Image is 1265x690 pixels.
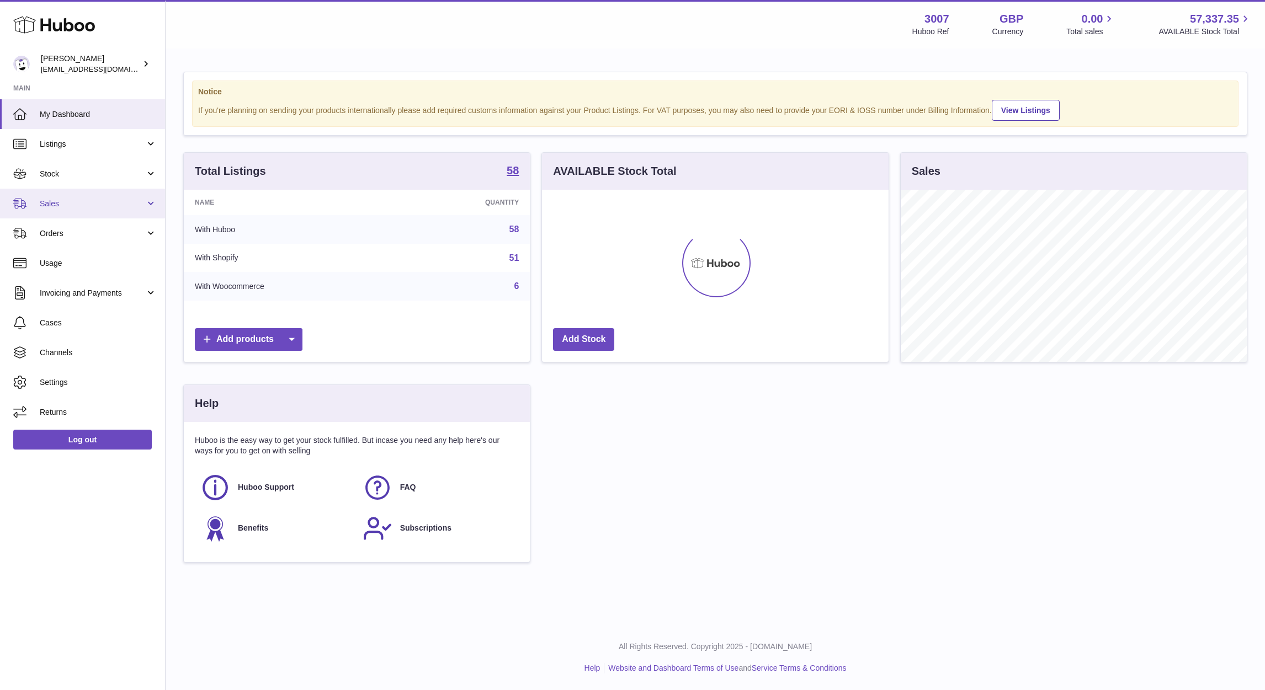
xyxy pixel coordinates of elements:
strong: 58 [507,165,519,176]
span: Usage [40,258,157,269]
span: My Dashboard [40,109,157,120]
th: Quantity [398,190,530,215]
p: Huboo is the easy way to get your stock fulfilled. But incase you need any help here's our ways f... [195,435,519,456]
a: 51 [509,253,519,263]
td: With Shopify [184,244,398,272]
a: FAQ [363,473,514,502]
span: Stock [40,169,145,179]
h3: Total Listings [195,164,266,179]
h3: Sales [912,164,940,179]
td: With Huboo [184,215,398,244]
a: Service Terms & Conditions [752,664,847,672]
span: Total sales [1066,26,1115,37]
span: Orders [40,228,145,239]
span: [EMAIL_ADDRESS][DOMAIN_NAME] [41,65,162,73]
a: 57,337.35 AVAILABLE Stock Total [1158,12,1252,37]
span: Invoicing and Payments [40,288,145,298]
li: and [604,663,846,673]
span: 57,337.35 [1190,12,1239,26]
a: 58 [509,224,519,234]
span: FAQ [400,482,416,493]
div: Huboo Ref [912,26,949,37]
a: View Listings [992,100,1060,121]
a: 6 [514,281,519,291]
img: bevmay@maysama.com [13,56,30,72]
div: If you're planning on sending your products internationally please add required customs informati... [198,98,1232,121]
span: Settings [40,377,157,388]
span: Benefits [238,523,268,533]
span: Cases [40,318,157,328]
span: Listings [40,139,145,149]
a: Log out [13,430,152,450]
span: Sales [40,199,145,209]
a: Website and Dashboard Terms of Use [608,664,738,672]
span: 0.00 [1082,12,1103,26]
a: 0.00 Total sales [1066,12,1115,37]
div: Currency [992,26,1024,37]
span: Subscriptions [400,523,451,533]
span: Channels [40,347,157,358]
a: Huboo Support [200,473,352,502]
span: Returns [40,407,157,418]
a: Subscriptions [363,514,514,543]
a: Add Stock [553,328,614,351]
a: Help [584,664,600,672]
p: All Rights Reserved. Copyright 2025 - [DOMAIN_NAME] [174,641,1256,652]
strong: 3007 [924,12,949,26]
strong: GBP [1000,12,1023,26]
div: [PERSON_NAME] [41,54,140,74]
strong: Notice [198,87,1232,97]
span: AVAILABLE Stock Total [1158,26,1252,37]
a: Add products [195,328,302,351]
th: Name [184,190,398,215]
span: Huboo Support [238,482,294,493]
td: With Woocommerce [184,272,398,301]
h3: Help [195,396,219,411]
a: 58 [507,165,519,178]
h3: AVAILABLE Stock Total [553,164,676,179]
a: Benefits [200,514,352,543]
